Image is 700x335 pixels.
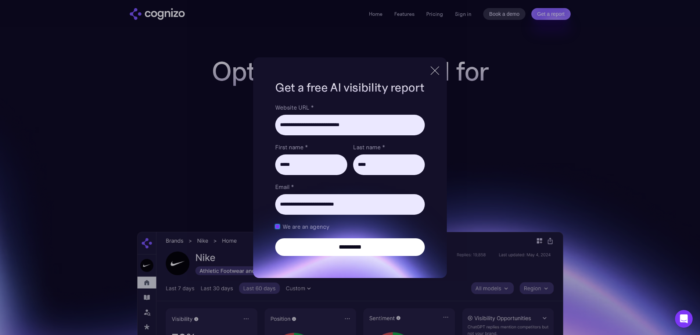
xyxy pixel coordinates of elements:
[275,79,424,96] h1: Get a free AI visibility report
[353,143,425,152] label: Last name *
[275,143,347,152] label: First name *
[275,103,424,256] form: Brand Report Form
[283,222,329,231] span: We are an agency
[275,182,424,191] label: Email *
[275,103,424,112] label: Website URL *
[675,310,693,328] div: Open Intercom Messenger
